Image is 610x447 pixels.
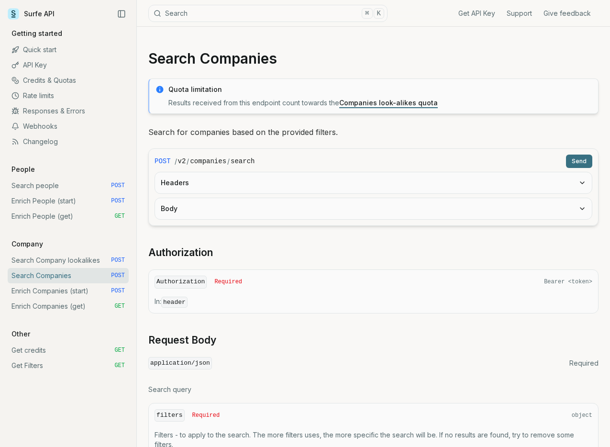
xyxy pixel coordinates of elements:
code: search [231,156,255,166]
h1: Search Companies [148,50,599,67]
p: In: [155,297,592,307]
p: Quota limitation [168,85,592,94]
p: Getting started [8,29,66,38]
a: Get API Key [458,9,495,18]
p: Search for companies based on the provided filters. [148,125,599,139]
span: object [572,412,592,419]
code: companies [190,156,226,166]
kbd: K [374,8,384,19]
a: Get credits GET [8,343,129,358]
a: Authorization [148,246,213,259]
p: People [8,165,39,174]
p: Results received from this endpoint count towards the [168,98,592,108]
span: GET [114,212,125,220]
button: Collapse Sidebar [114,7,129,21]
a: Support [507,9,532,18]
code: filters [155,409,185,422]
a: Give feedback [543,9,591,18]
a: Enrich People (get) GET [8,209,129,224]
button: Send [566,155,592,168]
a: API Key [8,57,129,73]
a: Enrich People (start) POST [8,193,129,209]
button: Search⌘K [148,5,388,22]
a: Companies look-alikes quota [339,99,438,107]
a: Credits & Quotas [8,73,129,88]
span: GET [114,302,125,310]
button: Body [155,198,592,219]
span: / [227,156,230,166]
code: application/json [148,357,212,370]
a: Search Company lookalikes POST [8,253,129,268]
code: v2 [178,156,186,166]
kbd: ⌘ [362,8,372,19]
p: Company [8,239,47,249]
span: Required [569,358,599,368]
a: Search Companies POST [8,268,129,283]
a: Changelog [8,134,129,149]
a: Request Body [148,334,216,347]
span: POST [111,287,125,295]
span: POST [111,272,125,279]
span: / [175,156,177,166]
a: Search people POST [8,178,129,193]
a: Rate limits [8,88,129,103]
code: header [161,297,188,308]
span: POST [111,257,125,264]
a: Quick start [8,42,129,57]
button: Headers [155,172,592,193]
span: POST [111,182,125,190]
code: Authorization [155,276,207,289]
a: Enrich Companies (start) POST [8,283,129,299]
a: Responses & Errors [8,103,129,119]
span: GET [114,346,125,354]
p: Search query [148,385,599,394]
a: Webhooks [8,119,129,134]
span: Bearer <token> [544,278,592,286]
a: Enrich Companies (get) GET [8,299,129,314]
a: Get Filters GET [8,358,129,373]
span: Required [214,278,242,286]
span: GET [114,362,125,369]
span: POST [111,197,125,205]
p: Other [8,329,34,339]
span: Required [192,412,220,419]
a: Surfe API [8,7,55,21]
span: / [187,156,189,166]
span: POST [155,156,171,166]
